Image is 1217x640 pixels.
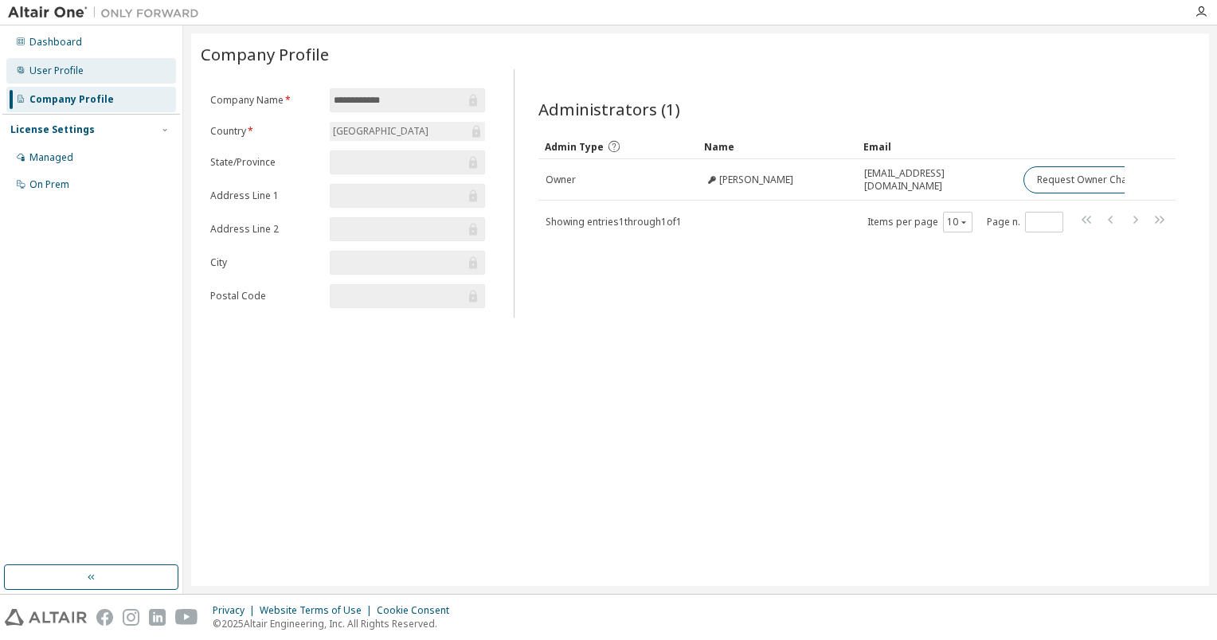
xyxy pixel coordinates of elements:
div: Email [863,134,1010,159]
div: Cookie Consent [377,604,459,617]
button: 10 [947,216,969,228]
label: State/Province [210,156,320,169]
img: youtube.svg [175,609,198,626]
label: Country [210,125,320,138]
div: Privacy [213,604,260,617]
div: User Profile [29,64,84,77]
div: Dashboard [29,36,82,49]
div: Website Terms of Use [260,604,377,617]
div: On Prem [29,178,69,191]
span: Company Profile [201,43,329,65]
label: City [210,256,320,269]
div: [GEOGRAPHIC_DATA] [331,123,431,140]
span: Showing entries 1 through 1 of 1 [546,215,682,228]
span: Items per page [867,212,972,232]
span: Page n. [987,212,1063,232]
div: [GEOGRAPHIC_DATA] [330,122,485,141]
img: linkedin.svg [149,609,166,626]
button: Request Owner Change [1023,166,1158,193]
div: Company Profile [29,93,114,106]
div: Managed [29,151,73,164]
label: Address Line 2 [210,223,320,236]
label: Address Line 1 [210,189,320,202]
label: Postal Code [210,290,320,302]
img: facebook.svg [96,609,113,626]
span: Admin Type [545,140,604,154]
img: instagram.svg [123,609,139,626]
div: License Settings [10,123,95,136]
p: © 2025 Altair Engineering, Inc. All Rights Reserved. [213,617,459,630]
span: Owner [546,174,576,186]
img: Altair One [8,5,207,21]
span: [PERSON_NAME] [719,174,793,186]
div: Name [704,134,851,159]
span: Administrators (1) [538,98,680,120]
span: [EMAIL_ADDRESS][DOMAIN_NAME] [864,167,1009,193]
img: altair_logo.svg [5,609,87,626]
label: Company Name [210,94,320,107]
